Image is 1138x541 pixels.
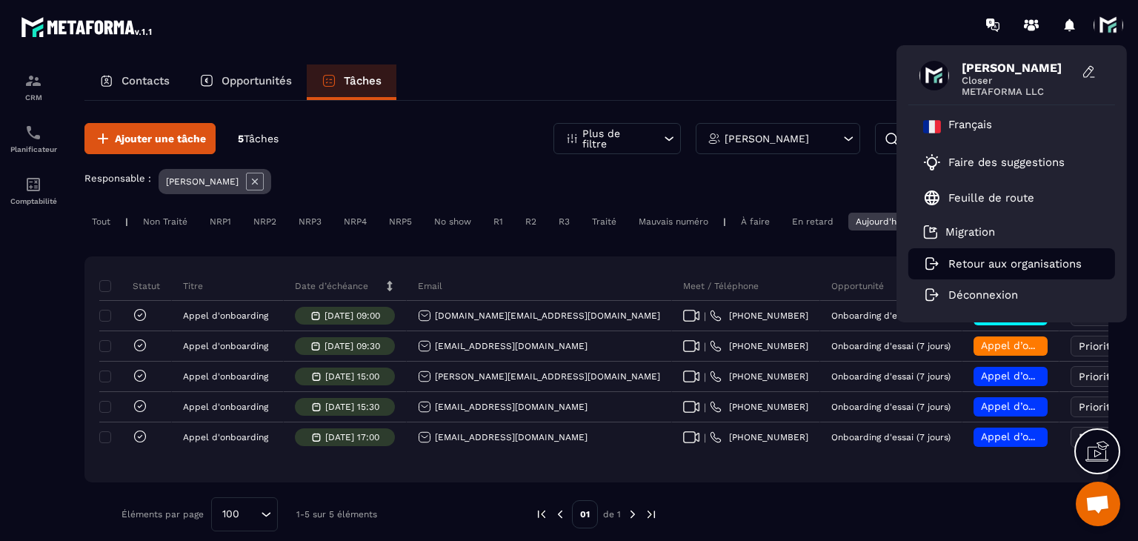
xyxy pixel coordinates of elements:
img: next [645,508,658,521]
p: Onboarding d'essai (7 jours) [831,432,951,442]
input: Search for option [244,506,257,522]
span: 100 [217,506,244,522]
p: Appel d'onboarding [183,311,268,321]
p: Déconnexion [948,288,1018,302]
p: Responsable : [84,173,151,184]
span: Priorité [1079,401,1117,413]
p: Appel d'onboarding [183,432,268,442]
img: prev [553,508,567,521]
p: 1-5 sur 5 éléments [296,509,377,520]
p: Feuille de route [948,191,1034,205]
button: Ajouter une tâche [84,123,216,154]
img: next [626,508,639,521]
p: Onboarding d'essai (7 jours) [831,311,951,321]
p: Appel d'onboarding [183,402,268,412]
p: Migration [945,225,995,239]
p: de 1 [603,508,621,520]
div: No show [427,213,479,230]
div: Non Traité [136,213,195,230]
div: Search for option [211,497,278,531]
div: NRP5 [382,213,419,230]
span: Appel d’onboarding planifié [981,400,1121,412]
p: Onboarding d'essai (7 jours) [831,341,951,351]
a: Contacts [84,64,184,100]
span: METAFORMA LLC [962,86,1073,97]
p: Appel d'onboarding [183,371,268,382]
p: CRM [4,93,63,102]
p: Titre [183,280,203,292]
a: Feuille de route [923,189,1034,207]
p: Date d’échéance [295,280,368,292]
p: Appel d'onboarding [183,341,268,351]
div: NRP4 [336,213,374,230]
div: R1 [486,213,510,230]
p: [DATE] 15:30 [325,402,379,412]
p: [DATE] 17:00 [325,432,379,442]
div: R3 [551,213,577,230]
span: Priorité [1079,371,1117,382]
span: Appel d’onboarding planifié [981,431,1121,442]
span: | [704,432,706,443]
p: Onboarding d'essai (7 jours) [831,402,951,412]
div: NRP1 [202,213,239,230]
span: | [704,311,706,322]
a: Retour aux organisations [923,257,1082,270]
div: Tout [84,213,118,230]
span: | [704,402,706,413]
img: prev [535,508,548,521]
a: [PHONE_NUMBER] [710,401,808,413]
a: formationformationCRM [4,61,63,113]
a: schedulerschedulerPlanificateur [4,113,63,165]
p: Opportunité [831,280,884,292]
span: Tâches [244,133,279,145]
a: [PHONE_NUMBER] [710,371,808,382]
a: Faire des suggestions [923,153,1082,171]
div: NRP3 [291,213,329,230]
img: scheduler [24,124,42,142]
a: Opportunités [184,64,307,100]
span: Priorité [1079,340,1117,352]
img: logo [21,13,154,40]
p: [DATE] 15:00 [325,371,379,382]
img: accountant [24,176,42,193]
p: Faire des suggestions [948,156,1065,169]
a: Migration [923,225,995,239]
div: Traité [585,213,624,230]
p: [PERSON_NAME] [166,176,239,187]
div: Aujourd'hui [848,213,911,230]
div: NRP2 [246,213,284,230]
p: Français [948,118,992,136]
p: 01 [572,500,598,528]
img: formation [24,72,42,90]
div: Mauvais numéro [631,213,716,230]
span: | [704,371,706,382]
p: 5 [238,132,279,146]
p: Comptabilité [4,197,63,205]
p: Planificateur [4,145,63,153]
a: Tâches [307,64,396,100]
span: | [704,341,706,352]
span: Appel d’onboarding planifié [981,370,1121,382]
p: [DATE] 09:00 [325,311,380,321]
p: Tâches [344,74,382,87]
div: R2 [518,213,544,230]
p: [DATE] 09:30 [325,341,380,351]
p: Plus de filtre [582,128,648,149]
a: accountantaccountantComptabilité [4,165,63,216]
p: Statut [103,280,160,292]
p: | [125,216,128,227]
div: En retard [785,213,841,230]
p: Retour aux organisations [948,257,1082,270]
span: Closer [962,75,1073,86]
p: | [723,216,726,227]
span: Ajouter une tâche [115,131,206,146]
a: [PHONE_NUMBER] [710,310,808,322]
div: À faire [733,213,777,230]
span: [PERSON_NAME] [962,61,1073,75]
p: Éléments par page [122,509,204,520]
span: Appel d’onboarding terminée [981,339,1129,351]
p: Meet / Téléphone [683,280,759,292]
p: Email [418,280,442,292]
p: Opportunités [222,74,292,87]
p: Onboarding d'essai (7 jours) [831,371,951,382]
